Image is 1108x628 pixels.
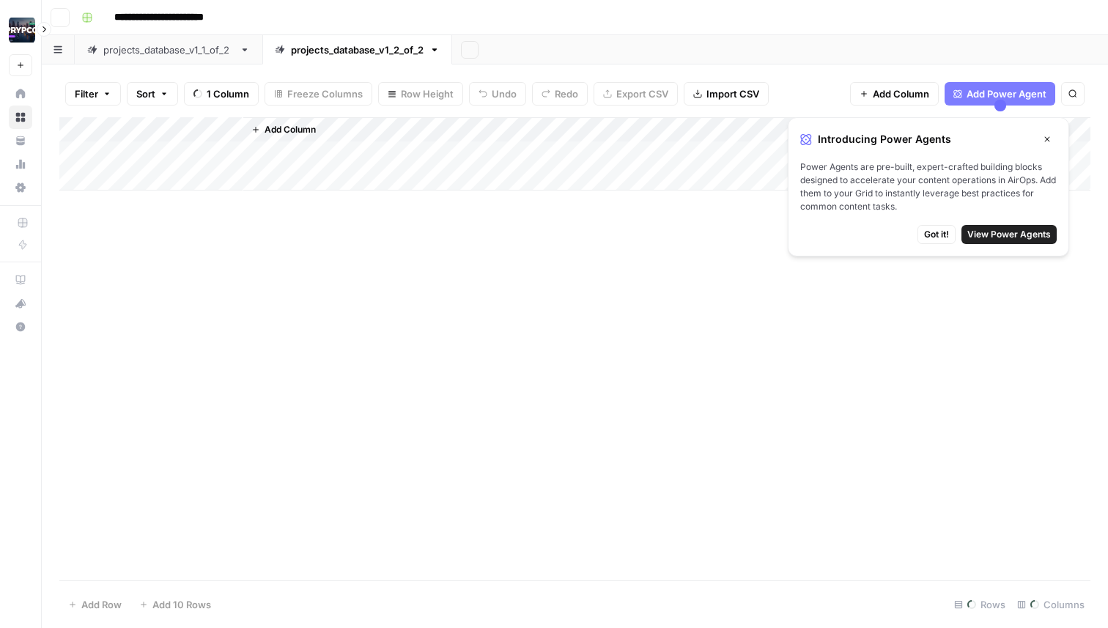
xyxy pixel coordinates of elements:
[75,35,262,64] a: projects_database_v1_1_of_2
[265,82,372,106] button: Freeze Columns
[103,43,234,57] div: projects_database_v1_1_of_2
[245,120,322,139] button: Add Column
[800,130,1057,149] div: Introducing Power Agents
[9,106,32,129] a: Browse
[152,597,211,612] span: Add 10 Rows
[287,86,363,101] span: Freeze Columns
[9,12,32,48] button: Workspace: PRYPCO One
[9,17,35,43] img: PRYPCO One Logo
[291,43,424,57] div: projects_database_v1_2_of_2
[1011,593,1090,616] div: Columns
[917,225,956,244] button: Got it!
[800,160,1057,213] span: Power Agents are pre-built, expert-crafted building blocks designed to accelerate your content op...
[967,86,1046,101] span: Add Power Agent
[706,86,759,101] span: Import CSV
[684,82,769,106] button: Import CSV
[873,86,929,101] span: Add Column
[10,292,32,314] div: What's new?
[948,593,1011,616] div: Rows
[401,86,454,101] span: Row Height
[9,268,32,292] a: AirOps Academy
[961,225,1057,244] button: View Power Agents
[9,152,32,176] a: Usage
[184,82,259,106] button: 1 Column
[616,86,668,101] span: Export CSV
[207,86,249,101] span: 1 Column
[555,86,578,101] span: Redo
[127,82,178,106] button: Sort
[967,228,1051,241] span: View Power Agents
[9,82,32,106] a: Home
[532,82,588,106] button: Redo
[130,593,220,616] button: Add 10 Rows
[9,176,32,199] a: Settings
[9,129,32,152] a: Your Data
[378,82,463,106] button: Row Height
[492,86,517,101] span: Undo
[262,35,452,64] a: projects_database_v1_2_of_2
[265,123,316,136] span: Add Column
[850,82,939,106] button: Add Column
[9,315,32,339] button: Help + Support
[59,593,130,616] button: Add Row
[136,86,155,101] span: Sort
[81,597,122,612] span: Add Row
[65,82,121,106] button: Filter
[924,228,949,241] span: Got it!
[594,82,678,106] button: Export CSV
[9,292,32,315] button: What's new?
[945,82,1055,106] button: Add Power Agent
[75,86,98,101] span: Filter
[469,82,526,106] button: Undo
